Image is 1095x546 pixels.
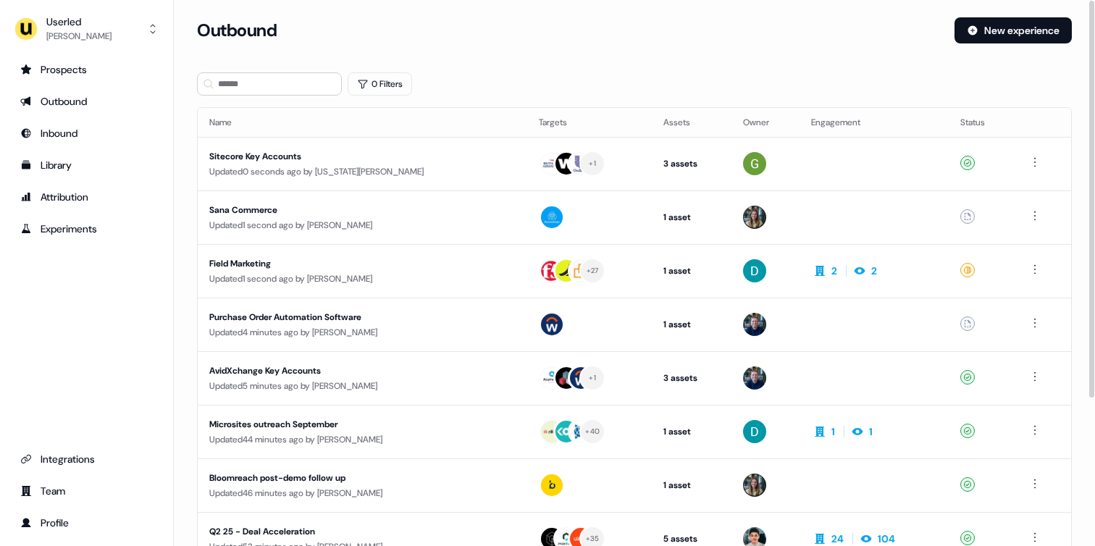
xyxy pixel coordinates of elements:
div: Field Marketing [209,256,483,271]
div: Inbound [20,126,153,140]
th: Engagement [800,108,948,137]
div: 1 asset [663,317,720,332]
div: 1 asset [663,264,720,278]
div: 2 [831,264,837,278]
div: 2 [871,264,877,278]
th: Owner [731,108,800,137]
img: Charlotte [743,206,766,229]
a: Go to outbound experience [12,90,161,113]
img: Charlotte [743,474,766,497]
a: Go to templates [12,154,161,177]
img: James [743,366,766,390]
div: Microsites outreach September [209,417,483,432]
div: Outbound [20,94,153,109]
th: Targets [527,108,652,137]
a: Go to experiments [12,217,161,240]
div: Experiments [20,222,153,236]
a: Go to prospects [12,58,161,81]
img: James [743,313,766,336]
div: Profile [20,516,153,530]
div: Bloomreach post-demo follow up [209,471,483,485]
div: Team [20,484,153,498]
div: 3 assets [663,156,720,171]
div: Attribution [20,190,153,204]
div: Userled [46,14,112,29]
div: Library [20,158,153,172]
div: 3 assets [663,371,720,385]
div: Prospects [20,62,153,77]
div: 1 asset [663,478,720,492]
div: [PERSON_NAME] [46,29,112,43]
div: AvidXchange Key Accounts [209,364,483,378]
div: Updated 0 seconds ago by [US_STATE][PERSON_NAME] [209,164,516,179]
div: + 27 [587,264,599,277]
button: Userled[PERSON_NAME] [12,12,161,46]
img: Georgia [743,152,766,175]
div: Sana Commerce [209,203,483,217]
div: Integrations [20,452,153,466]
div: Sitecore Key Accounts [209,149,483,164]
div: 1 asset [663,424,720,439]
div: 1 [869,424,873,439]
th: Status [949,108,1015,137]
div: Q2 25 - Deal Acceleration [209,524,483,539]
div: + 1 [589,157,596,170]
div: + 40 [585,425,600,438]
div: 1 asset [663,210,720,224]
a: Go to team [12,479,161,503]
div: + 1 [589,371,596,385]
div: Updated 46 minutes ago by [PERSON_NAME] [209,486,516,500]
div: Purchase Order Automation Software [209,310,483,324]
button: 0 Filters [348,72,412,96]
th: Assets [652,108,731,137]
div: Updated 4 minutes ago by [PERSON_NAME] [209,325,516,340]
div: 1 [831,424,835,439]
div: Updated 1 second ago by [PERSON_NAME] [209,272,516,286]
th: Name [198,108,527,137]
a: Go to Inbound [12,122,161,145]
img: David [743,420,766,443]
div: 24 [831,532,844,546]
div: 5 assets [663,532,720,546]
a: Go to attribution [12,185,161,209]
button: New experience [955,17,1072,43]
h3: Outbound [197,20,277,41]
div: Updated 44 minutes ago by [PERSON_NAME] [209,432,516,447]
div: Updated 5 minutes ago by [PERSON_NAME] [209,379,516,393]
img: David [743,259,766,282]
div: Updated 1 second ago by [PERSON_NAME] [209,218,516,232]
div: + 35 [586,532,600,545]
a: Go to integrations [12,448,161,471]
a: Go to profile [12,511,161,534]
div: 104 [878,532,895,546]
